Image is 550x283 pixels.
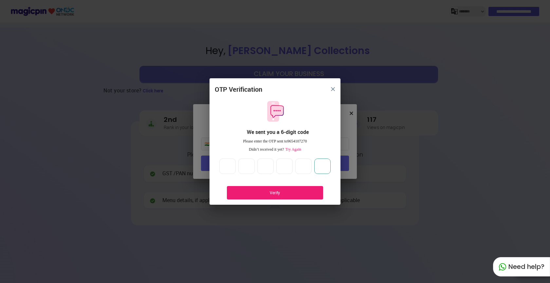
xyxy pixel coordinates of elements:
[264,100,286,123] img: otpMessageIcon.11fa9bf9.svg
[499,263,506,271] img: whatapp_green.7240e66a.svg
[331,87,335,91] img: 8zTxi7IzMsfkYqyYgBgfvSHvmzQA9juT1O3mhMgBDT8p5s20zMZ2JbefE1IEBlkXHwa7wAFxGwdILBLhkAAAAASUVORK5CYII=
[237,190,313,196] div: Verify
[215,139,335,144] div: Please enter the OTP sent to 9654107270
[284,147,301,152] span: Try Again
[327,83,339,95] button: close
[493,257,550,276] div: Need help?
[215,147,335,152] div: Didn’t received it yet?
[215,85,262,94] div: OTP Verification
[220,128,335,136] div: We sent you a 6-digit code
